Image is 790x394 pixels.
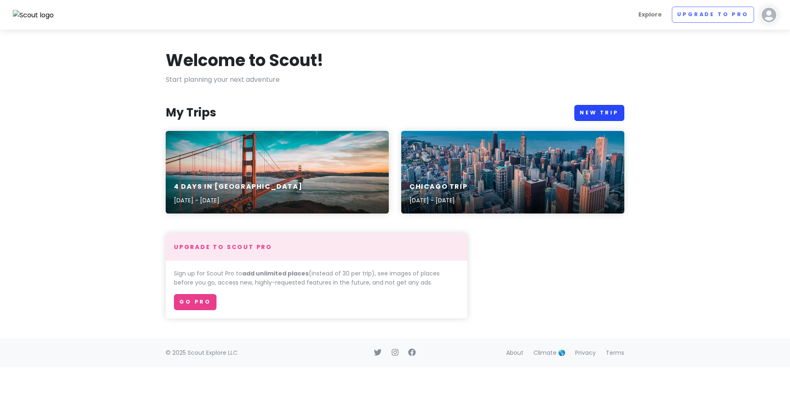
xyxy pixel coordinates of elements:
[174,294,217,310] a: Go Pro
[174,183,302,191] h6: 4 Days in [GEOGRAPHIC_DATA]
[166,50,324,71] h1: Welcome to Scout!
[401,131,624,214] a: white and brown city buildings during daytimeChicago Trip[DATE] - [DATE]
[606,349,624,357] a: Terms
[174,269,459,287] p: Sign up for Scout Pro to (instead of 30 per trip), see images of places before you go, access new...
[166,105,216,120] h3: My Trips
[166,74,624,85] p: Start planning your next adventure
[672,7,754,23] a: Upgrade to Pro
[635,7,665,23] a: Explore
[13,10,54,21] img: Scout logo
[575,349,596,357] a: Privacy
[174,243,459,251] h4: Upgrade to Scout Pro
[166,349,238,357] span: © 2025 Scout Explore LLC
[533,349,565,357] a: Climate 🌎
[506,349,523,357] a: About
[166,131,389,214] a: 4 Days in [GEOGRAPHIC_DATA][DATE] - [DATE]
[574,105,624,121] a: New Trip
[409,183,467,191] h6: Chicago Trip
[242,269,309,278] strong: add unlimited places
[409,196,467,205] p: [DATE] - [DATE]
[761,7,777,23] img: User profile
[174,196,302,205] p: [DATE] - [DATE]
